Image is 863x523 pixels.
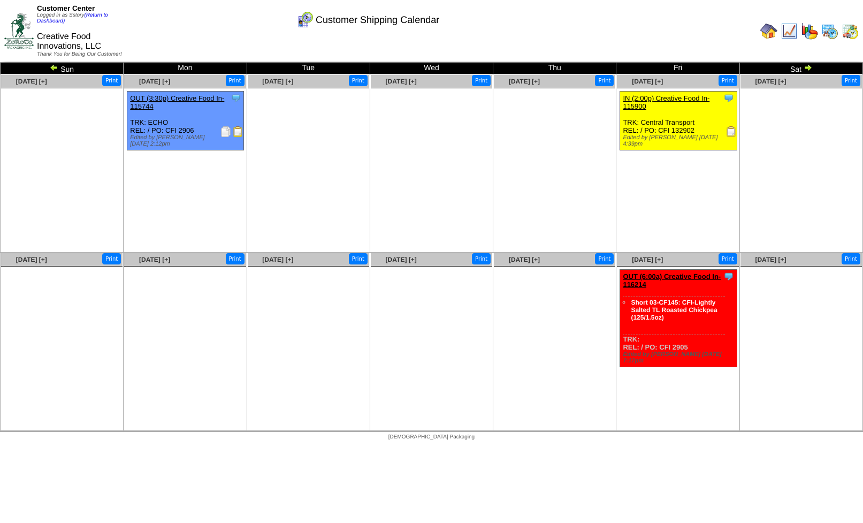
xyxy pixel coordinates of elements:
img: arrowleft.gif [50,63,58,72]
td: Thu [493,63,616,74]
a: Short 03-CF145: CFI-Lightly Salted TL Roasted Chickpea (125/1.5oz) [631,299,717,321]
a: [DATE] [+] [262,256,293,263]
img: line_graph.gif [781,22,798,40]
img: calendarcustomer.gif [296,11,314,28]
div: Edited by [PERSON_NAME] [DATE] 7:17pm [623,351,736,364]
div: TRK: REL: / PO: CFI 2905 [620,270,737,367]
div: TRK: ECHO REL: / PO: CFI 2906 [127,92,244,150]
img: ZoRoCo_Logo(Green%26Foil)%20jpg.webp [4,13,34,49]
button: Print [842,253,860,264]
button: Print [595,75,614,86]
img: home.gif [760,22,777,40]
button: Print [349,75,368,86]
img: Tooltip [723,93,734,103]
span: Customer Shipping Calendar [316,14,439,26]
button: Print [472,253,491,264]
a: [DATE] [+] [139,256,170,263]
td: Mon [124,63,247,74]
button: Print [102,253,121,264]
a: [DATE] [+] [16,78,47,85]
a: [DATE] [+] [139,78,170,85]
button: Print [349,253,368,264]
img: Receiving Document [726,126,737,137]
button: Print [842,75,860,86]
td: Sat [739,63,862,74]
button: Print [472,75,491,86]
div: TRK: Central Transport REL: / PO: CFI 132902 [620,92,737,150]
a: [DATE] [+] [386,78,417,85]
a: [DATE] [+] [262,78,293,85]
span: Thank You for Being Our Customer! [37,51,122,57]
a: OUT (6:00a) Creative Food In-116214 [623,272,721,289]
button: Print [102,75,121,86]
button: Print [595,253,614,264]
a: [DATE] [+] [16,256,47,263]
img: Packing Slip [220,126,231,137]
button: Print [719,75,737,86]
a: IN (2:00p) Creative Food In-115900 [623,94,709,110]
img: graph.gif [801,22,818,40]
img: Bill of Lading [233,126,243,137]
a: [DATE] [+] [509,256,540,263]
img: Tooltip [723,271,734,282]
a: [DATE] [+] [632,78,663,85]
img: arrowright.gif [804,63,812,72]
button: Print [719,253,737,264]
div: Edited by [PERSON_NAME] [DATE] 4:39pm [623,134,736,147]
a: [DATE] [+] [386,256,417,263]
td: Fri [616,63,739,74]
a: [DATE] [+] [509,78,540,85]
button: Print [226,253,245,264]
a: OUT (3:30p) Creative Food In-115744 [130,94,224,110]
a: [DATE] [+] [632,256,663,263]
a: (Return to Dashboard) [37,12,108,24]
img: Tooltip [231,93,241,103]
button: Print [226,75,245,86]
td: Sun [1,63,124,74]
td: Tue [247,63,370,74]
a: [DATE] [+] [755,78,786,85]
img: calendarprod.gif [821,22,838,40]
span: Creative Food Innovations, LLC [37,32,101,51]
img: calendarinout.gif [842,22,859,40]
td: Wed [370,63,493,74]
a: [DATE] [+] [755,256,786,263]
div: Edited by [PERSON_NAME] [DATE] 2:12pm [130,134,243,147]
span: [DEMOGRAPHIC_DATA] Packaging [388,434,475,440]
span: Customer Center [37,4,95,12]
span: Logged in as Sstory [37,12,108,24]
